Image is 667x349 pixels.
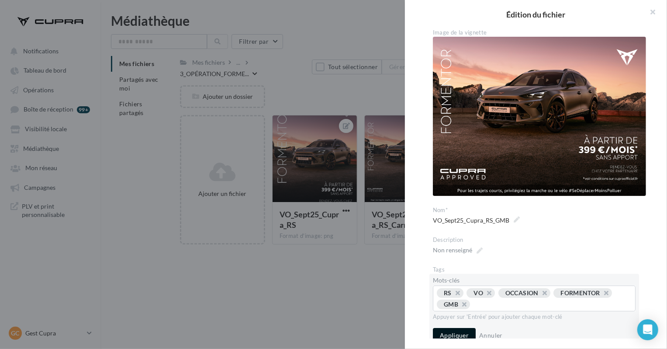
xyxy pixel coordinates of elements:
span: Non renseigné [433,244,483,256]
h2: Édition du fichier [419,10,653,18]
button: Annuler [476,330,506,341]
div: Tags [433,266,646,274]
label: Mots-clés [433,277,460,283]
div: VO [473,289,483,297]
div: GMB [444,300,458,308]
div: Appuyer sur 'Entrée' pour ajouter chaque mot-clé [433,313,636,321]
div: Description [433,236,646,244]
span: VO_Sept25_Cupra_RS_GMB [433,214,520,227]
img: VO_Sept25_Cupra_RS_GMB [433,37,646,196]
div: RS [444,289,452,297]
div: Image de la vignette [433,29,646,37]
div: Open Intercom Messenger [637,319,658,340]
button: Appliquer [433,328,476,343]
div: FORMENTOR [560,289,600,297]
div: OCCASION [505,289,539,297]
